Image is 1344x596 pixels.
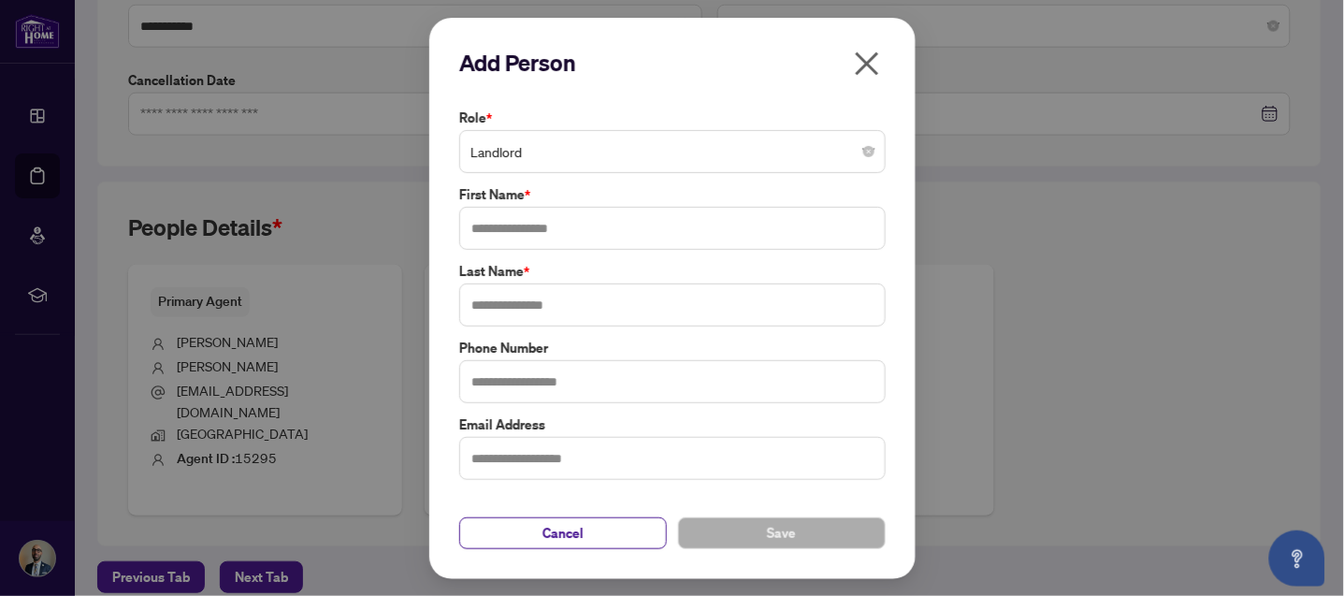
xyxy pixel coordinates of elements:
[678,516,886,548] button: Save
[459,337,886,357] label: Phone Number
[470,134,874,169] span: Landlord
[863,146,874,157] span: close-circle
[542,517,584,547] span: Cancel
[459,184,886,205] label: First Name
[852,49,882,79] span: close
[459,108,886,128] label: Role
[459,516,667,548] button: Cancel
[459,48,886,78] h2: Add Person
[459,261,886,282] label: Last Name
[1269,531,1325,587] button: Open asap
[459,414,886,434] label: Email Address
